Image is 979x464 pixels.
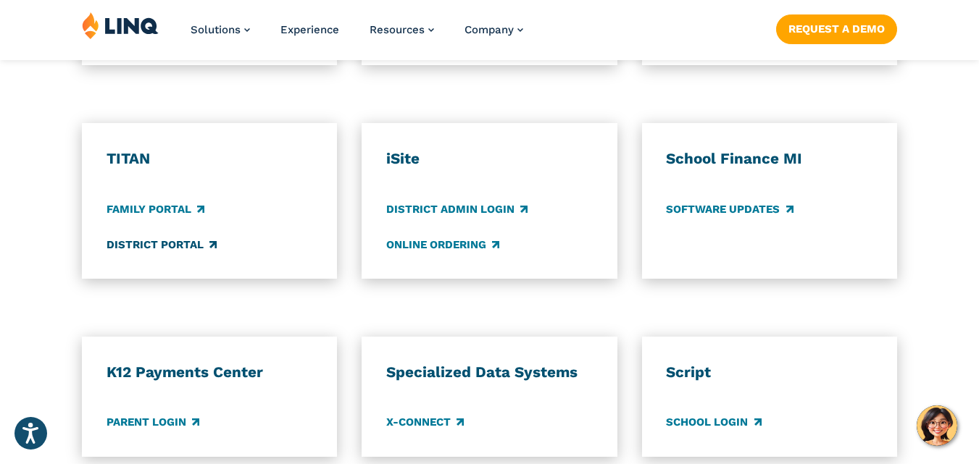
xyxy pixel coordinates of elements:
[776,14,897,43] a: Request a Demo
[386,415,464,431] a: X-Connect
[191,23,250,36] a: Solutions
[107,415,199,431] a: Parent Login
[280,23,339,36] a: Experience
[386,149,593,168] h3: iSite
[666,149,872,168] h3: School Finance MI
[917,405,957,446] button: Hello, have a question? Let’s chat.
[666,201,793,217] a: Software Updates
[107,237,217,253] a: District Portal
[191,12,523,59] nav: Primary Navigation
[666,363,872,381] h3: Script
[386,201,528,217] a: District Admin Login
[82,12,159,39] img: LINQ | K‑12 Software
[191,23,241,36] span: Solutions
[386,363,593,381] h3: Specialized Data Systems
[776,12,897,43] nav: Button Navigation
[386,237,499,253] a: Online Ordering
[107,201,204,217] a: Family Portal
[370,23,425,36] span: Resources
[370,23,434,36] a: Resources
[107,149,313,168] h3: TITAN
[107,363,313,381] h3: K12 Payments Center
[464,23,514,36] span: Company
[666,415,761,431] a: School Login
[464,23,523,36] a: Company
